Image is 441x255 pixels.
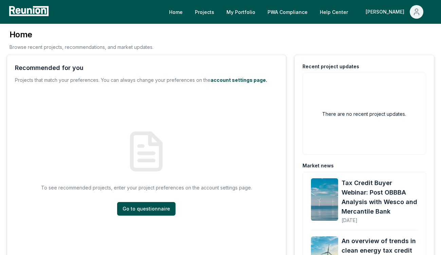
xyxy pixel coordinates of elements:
span: Projects that match your preferences. You can always change your preferences on the [15,77,210,83]
a: Tax Credit Buyer Webinar: Post OBBBA Analysis with Wesco and Mercantile Bank [342,178,418,216]
div: Recommended for you [15,63,84,73]
h2: There are no recent project updates. [322,110,406,117]
a: Home [164,5,188,19]
a: account settings page. [210,77,267,83]
p: Browse recent projects, recommendations, and market updates. [10,43,153,51]
a: My Portfolio [221,5,261,19]
button: [PERSON_NAME] [360,5,429,19]
a: Go to questionnaire [117,202,176,216]
a: Help Center [314,5,353,19]
nav: Main [164,5,434,19]
div: [PERSON_NAME] [366,5,407,19]
h3: Home [10,29,153,40]
a: PWA Compliance [262,5,313,19]
img: Tax Credit Buyer Webinar: Post OBBBA Analysis with Wesco and Mercantile Bank [311,178,338,221]
div: Market news [302,162,334,169]
div: [DATE] [342,212,418,224]
a: Projects [189,5,220,19]
a: Tax Credit Buyer Webinar: Post OBBBA Analysis with Wesco and Mercantile Bank [311,178,338,224]
div: Recent project updates [302,63,359,70]
p: To see recommended projects, enter your project preferences on the account settings page. [41,184,252,191]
